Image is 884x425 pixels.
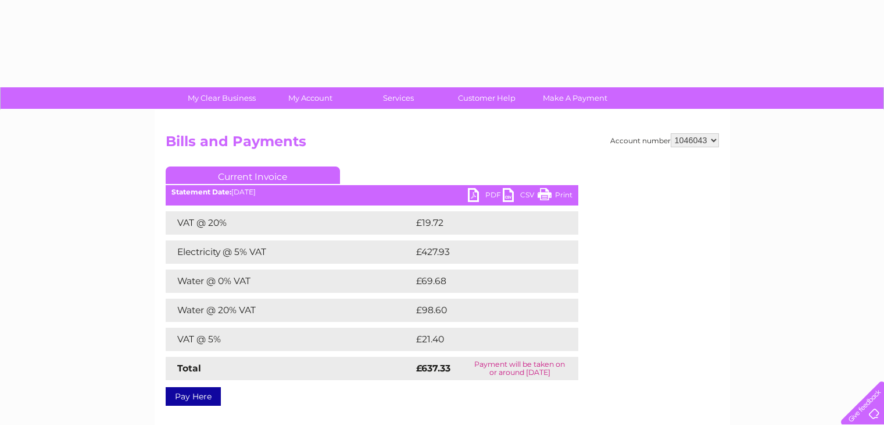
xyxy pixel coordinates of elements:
td: Water @ 0% VAT [166,270,413,293]
td: £21.40 [413,328,554,351]
td: £98.60 [413,299,556,322]
h2: Bills and Payments [166,133,719,155]
td: £427.93 [413,240,557,264]
b: Statement Date: [171,187,231,196]
td: £69.68 [413,270,556,293]
td: Electricity @ 5% VAT [166,240,413,264]
a: My Account [262,87,358,109]
a: Make A Payment [527,87,623,109]
a: My Clear Business [174,87,270,109]
a: Current Invoice [166,167,340,184]
strong: Total [177,363,201,374]
a: Customer Help [439,87,535,109]
td: Water @ 20% VAT [166,299,413,322]
a: Services [350,87,446,109]
a: Pay Here [166,387,221,406]
a: Print [538,188,572,205]
div: Account number [610,133,719,147]
div: [DATE] [166,188,578,196]
a: PDF [468,188,503,205]
a: CSV [503,188,538,205]
td: VAT @ 5% [166,328,413,351]
td: £19.72 [413,211,554,235]
strong: £637.33 [416,363,450,374]
td: VAT @ 20% [166,211,413,235]
td: Payment will be taken on or around [DATE] [461,357,578,380]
